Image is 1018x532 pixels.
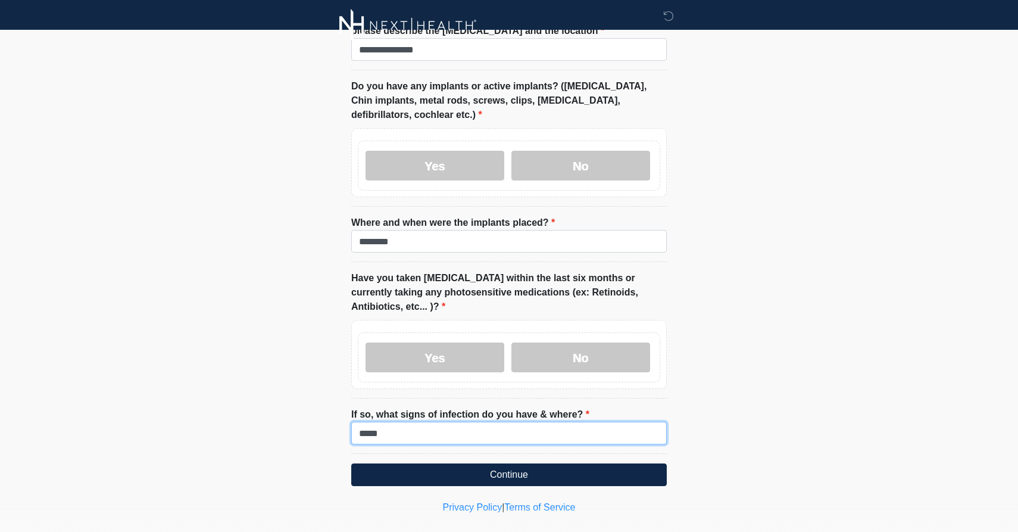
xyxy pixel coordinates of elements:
[511,151,650,181] label: No
[502,502,504,512] a: |
[511,343,650,372] label: No
[351,216,555,230] label: Where and when were the implants placed?
[339,9,477,42] img: Next-Health Logo
[351,79,667,122] label: Do you have any implants or active implants? ([MEDICAL_DATA], Chin implants, metal rods, screws, ...
[443,502,502,512] a: Privacy Policy
[351,463,667,486] button: Continue
[351,407,589,422] label: If so, what signs of infection do you have & where?
[366,343,504,372] label: Yes
[366,151,504,181] label: Yes
[504,502,575,512] a: Terms of Service
[351,271,667,314] label: Have you taken [MEDICAL_DATA] within the last six months or currently taking any photosensitive m...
